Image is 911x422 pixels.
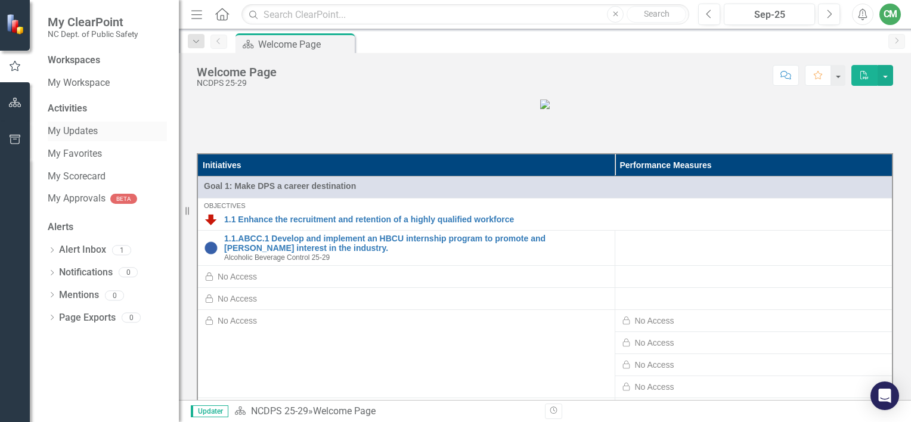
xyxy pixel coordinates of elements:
span: Alcoholic Beverage Control 25-29 [224,253,330,262]
div: Activities [48,102,167,116]
div: No Access [634,359,674,371]
div: Welcome Page [197,66,277,79]
a: My Updates [48,125,167,138]
a: My Workspace [48,76,167,90]
a: Alert Inbox [59,243,106,257]
div: No Access [634,381,674,393]
div: » [234,405,536,418]
div: Welcome Page [313,405,376,417]
div: Alerts [48,221,167,234]
div: Workspaces [48,54,100,67]
button: Search [627,6,686,23]
span: Goal 1: Make DPS a career destination [204,180,886,192]
div: BETA [110,194,137,204]
div: No Access [218,271,257,283]
div: 0 [105,290,124,300]
a: Page Exports [59,311,116,325]
a: My Favorites [48,147,167,161]
a: My Scorecard [48,170,167,184]
td: Double-Click to Edit Right Click for Context Menu [197,231,615,266]
img: mceclip0.png [540,100,550,109]
div: 0 [119,268,138,278]
div: Sep-25 [728,8,811,22]
div: No Access [218,315,257,327]
div: Welcome Page [258,37,352,52]
div: NCDPS 25-29 [197,79,277,88]
button: CM [879,4,901,25]
div: No Access [634,315,674,327]
a: 1.1 Enhance the recruitment and retention of a highly qualified workforce [224,215,886,224]
a: 1.1.ABCC.1 Develop and implement an HBCU internship program to promote and [PERSON_NAME] interest... [224,234,609,253]
span: Search [644,9,670,18]
div: No Access [634,337,674,349]
img: Below Plan [204,212,218,226]
div: Objectives [204,202,886,209]
td: Double-Click to Edit Right Click for Context Menu [197,198,893,231]
a: Mentions [59,288,99,302]
a: Notifications [59,266,113,280]
div: 0 [122,313,141,323]
a: NCDPS 25-29 [251,405,308,417]
button: Sep-25 [724,4,815,25]
img: ClearPoint Strategy [6,13,27,34]
div: 1 [112,245,131,255]
img: No Information [204,241,218,255]
div: No Access [218,293,257,305]
input: Search ClearPoint... [241,4,689,25]
span: Updater [191,405,228,417]
span: My ClearPoint [48,15,138,29]
small: NC Dept. of Public Safety [48,29,138,39]
a: My Approvals [48,192,106,206]
div: Open Intercom Messenger [870,381,899,410]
